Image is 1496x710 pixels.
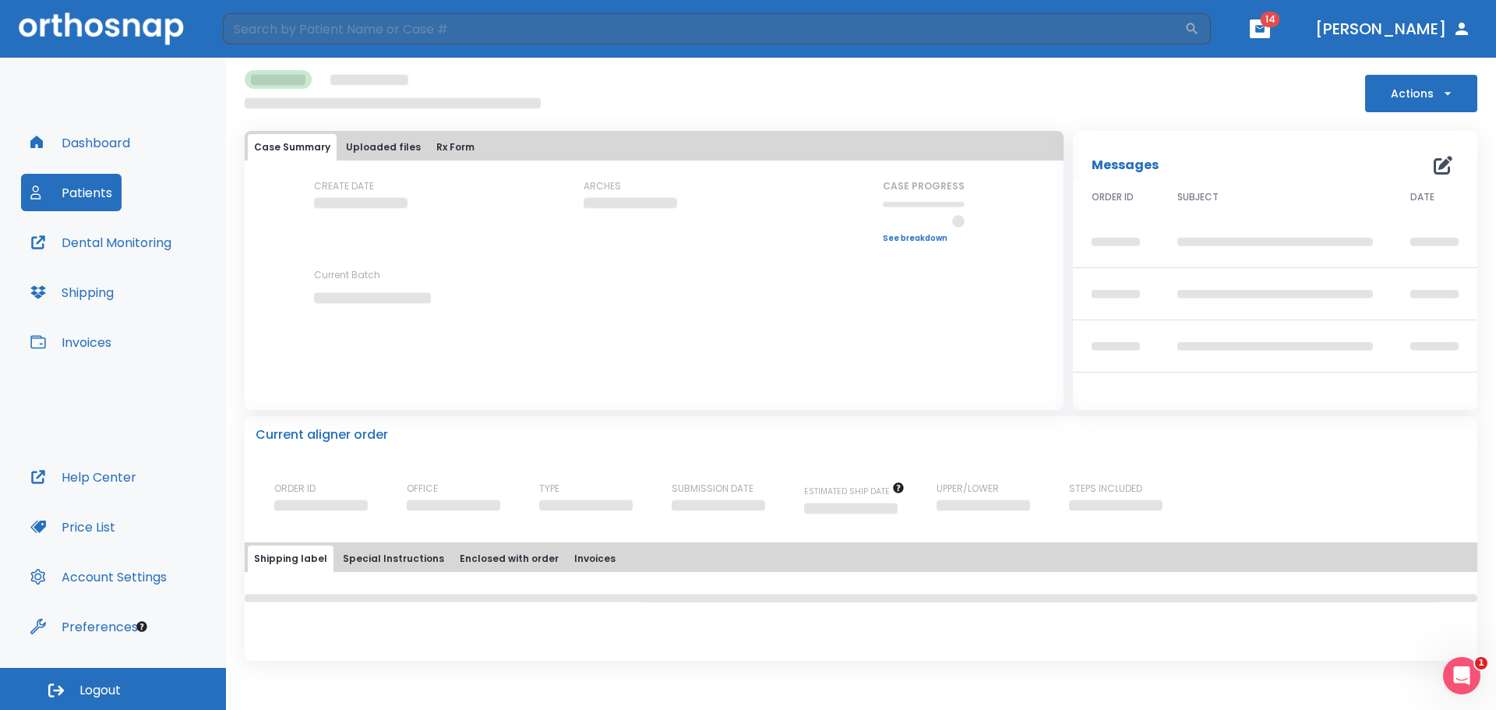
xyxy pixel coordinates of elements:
[1092,156,1159,175] p: Messages
[1177,190,1219,204] span: SUBJECT
[21,458,146,496] button: Help Center
[539,482,559,496] p: TYPE
[256,426,388,444] p: Current aligner order
[248,546,333,572] button: Shipping label
[314,268,454,282] p: Current Batch
[135,620,149,634] div: Tooltip anchor
[248,546,1474,572] div: tabs
[430,134,481,161] button: Rx Form
[568,546,622,572] button: Invoices
[804,486,905,497] span: The date will be available after approving treatment plan
[883,179,965,193] p: CASE PROGRESS
[1069,482,1142,496] p: STEPS INCLUDED
[1365,75,1477,112] button: Actions
[1410,190,1434,204] span: DATE
[21,124,139,161] button: Dashboard
[937,482,999,496] p: UPPER/LOWER
[19,12,184,44] img: Orthosnap
[21,608,147,645] button: Preferences
[21,508,125,546] button: Price List
[340,134,427,161] button: Uploaded files
[21,274,123,311] button: Shipping
[248,134,337,161] button: Case Summary
[672,482,753,496] p: SUBMISSION DATE
[1261,12,1280,27] span: 14
[1443,657,1480,694] iframe: Intercom live chat
[453,546,565,572] button: Enclosed with order
[1475,657,1487,669] span: 1
[584,179,621,193] p: ARCHES
[21,224,181,261] button: Dental Monitoring
[79,682,121,699] span: Logout
[21,558,176,595] button: Account Settings
[1309,15,1477,43] button: [PERSON_NAME]
[21,323,121,361] button: Invoices
[21,174,122,211] button: Patients
[1092,190,1134,204] span: ORDER ID
[407,482,438,496] p: OFFICE
[337,546,450,572] button: Special Instructions
[274,482,316,496] p: ORDER ID
[248,134,1060,161] div: tabs
[223,13,1184,44] input: Search by Patient Name or Case #
[314,179,374,193] p: CREATE DATE
[883,234,965,243] a: See breakdown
